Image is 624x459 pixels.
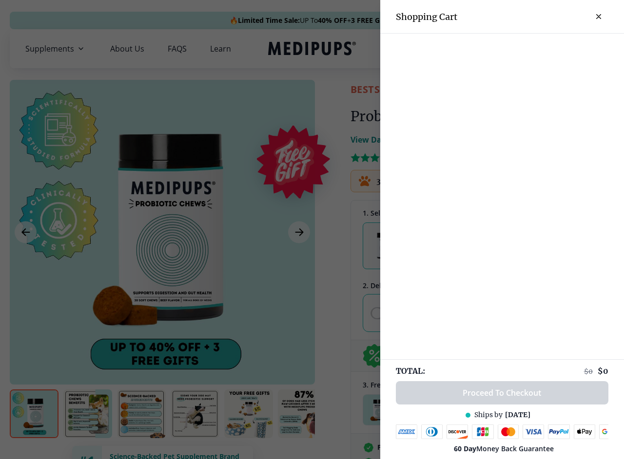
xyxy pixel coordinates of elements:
[447,424,468,439] img: discover
[421,424,443,439] img: diners-club
[454,444,477,453] strong: 60 Day
[599,424,621,439] img: google
[523,424,544,439] img: visa
[505,410,530,420] span: [DATE]
[396,424,417,439] img: amex
[598,366,608,376] span: $ 0
[589,7,608,26] button: close-cart
[474,410,503,420] span: Ships by
[472,424,494,439] img: jcb
[548,424,570,439] img: paypal
[396,11,457,22] h3: Shopping Cart
[584,367,593,376] span: $ 0
[396,366,425,376] span: TOTAL:
[498,424,519,439] img: mastercard
[454,444,554,453] span: Money Back Guarantee
[574,424,595,439] img: apple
